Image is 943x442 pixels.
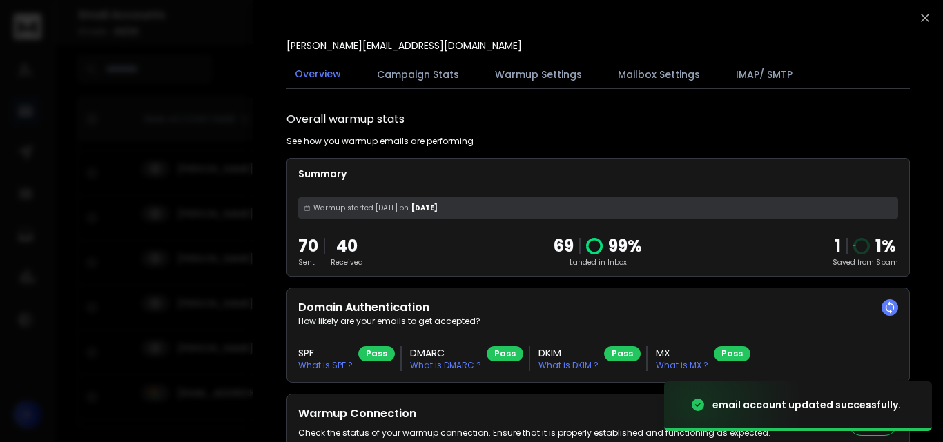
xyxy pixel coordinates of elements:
[410,360,481,371] p: What is DMARC ?
[331,235,363,257] p: 40
[298,316,898,327] p: How likely are your emails to get accepted?
[487,59,590,90] button: Warmup Settings
[728,59,801,90] button: IMAP/ SMTP
[286,39,522,52] p: [PERSON_NAME][EMAIL_ADDRESS][DOMAIN_NAME]
[369,59,467,90] button: Campaign Stats
[286,111,405,128] h1: Overall warmup stats
[714,346,750,361] div: Pass
[608,235,642,257] p: 99 %
[538,360,599,371] p: What is DKIM ?
[656,360,708,371] p: What is MX ?
[554,235,574,257] p: 69
[298,197,898,219] div: [DATE]
[610,59,708,90] button: Mailbox Settings
[487,346,523,361] div: Pass
[286,59,349,90] button: Overview
[656,346,708,360] h3: MX
[554,257,642,268] p: Landed in Inbox
[875,235,896,257] p: 1 %
[410,346,481,360] h3: DMARC
[298,346,353,360] h3: SPF
[298,257,318,268] p: Sent
[298,167,898,181] p: Summary
[835,234,841,257] strong: 1
[604,346,641,361] div: Pass
[313,203,409,213] span: Warmup started [DATE] on
[298,235,318,257] p: 70
[331,257,363,268] p: Received
[833,257,898,268] p: Saved from Spam
[358,346,395,361] div: Pass
[298,405,770,422] h2: Warmup Connection
[298,428,770,439] p: Check the status of your warmup connection. Ensure that it is properly established and functionin...
[298,299,898,316] h2: Domain Authentication
[538,346,599,360] h3: DKIM
[298,360,353,371] p: What is SPF ?
[286,136,474,147] p: See how you warmup emails are performing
